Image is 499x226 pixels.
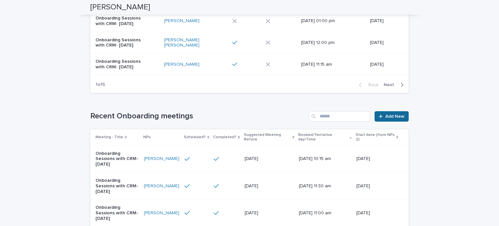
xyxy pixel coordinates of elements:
[309,111,371,122] input: Search
[96,178,139,194] p: Onboarding Sessions with CRM- [DATE]
[90,172,409,199] tr: Onboarding Sessions with CRM- [DATE][PERSON_NAME] [DATE][DATE] 11:30 am[DATE]
[96,134,123,141] p: Meeting - Title
[213,134,236,141] p: Completed?
[164,18,199,24] a: [PERSON_NAME]
[96,16,150,27] p: Onboarding Sessions with CRM- [DATE]
[144,210,179,216] a: [PERSON_NAME]
[370,18,398,24] p: [DATE]
[384,83,398,87] span: Next
[375,111,409,122] a: Add New
[90,77,110,93] p: 1 of 5
[301,18,355,24] p: [DATE] 01:00 pm
[244,131,291,143] p: Suggested Meeting Before
[356,210,398,216] p: [DATE]
[144,156,179,162] a: [PERSON_NAME]
[370,62,398,67] p: [DATE]
[164,37,218,48] a: [PERSON_NAME] [PERSON_NAME]
[90,112,306,121] h1: Recent Onboarding meetings
[356,183,398,189] p: [DATE]
[301,40,355,46] p: [DATE] 12:00 pm
[299,156,345,162] p: [DATE] 10:15 am
[356,156,398,162] p: [DATE]
[365,83,378,87] span: Back
[298,131,348,143] p: Booked/Tentative day/Time
[96,59,150,70] p: Onboarding Sessions with CRM- [DATE]
[143,134,151,141] p: NPs
[299,210,345,216] p: [DATE] 11:00 am
[90,54,409,75] tr: Onboarding Sessions with CRM- [DATE][PERSON_NAME] [DATE] 11:15 am[DATE]
[301,62,355,67] p: [DATE] 11:15 am
[381,82,409,88] button: Next
[96,205,139,221] p: Onboarding Sessions with CRM- [DATE]
[90,3,150,12] h2: [PERSON_NAME]
[96,151,139,167] p: Onboarding Sessions with CRM- [DATE]
[245,183,291,189] p: [DATE]
[164,62,199,67] a: [PERSON_NAME]
[299,183,345,189] p: [DATE] 11:30 am
[144,183,179,189] a: [PERSON_NAME]
[96,37,150,48] p: Onboarding Sessions with CRM- [DATE]
[370,40,398,46] p: [DATE]
[90,10,409,32] tr: Onboarding Sessions with CRM- [DATE][PERSON_NAME] [DATE] 01:00 pm[DATE]
[245,156,291,162] p: [DATE]
[245,210,291,216] p: [DATE]
[385,114,404,119] span: Add New
[354,82,381,88] button: Back
[184,134,206,141] p: Scheduled?
[90,145,409,172] tr: Onboarding Sessions with CRM- [DATE][PERSON_NAME] [DATE][DATE] 10:15 am[DATE]
[90,32,409,54] tr: Onboarding Sessions with CRM- [DATE][PERSON_NAME] [PERSON_NAME] [DATE] 12:00 pm[DATE]
[356,131,395,143] p: Start date (from NPs 2)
